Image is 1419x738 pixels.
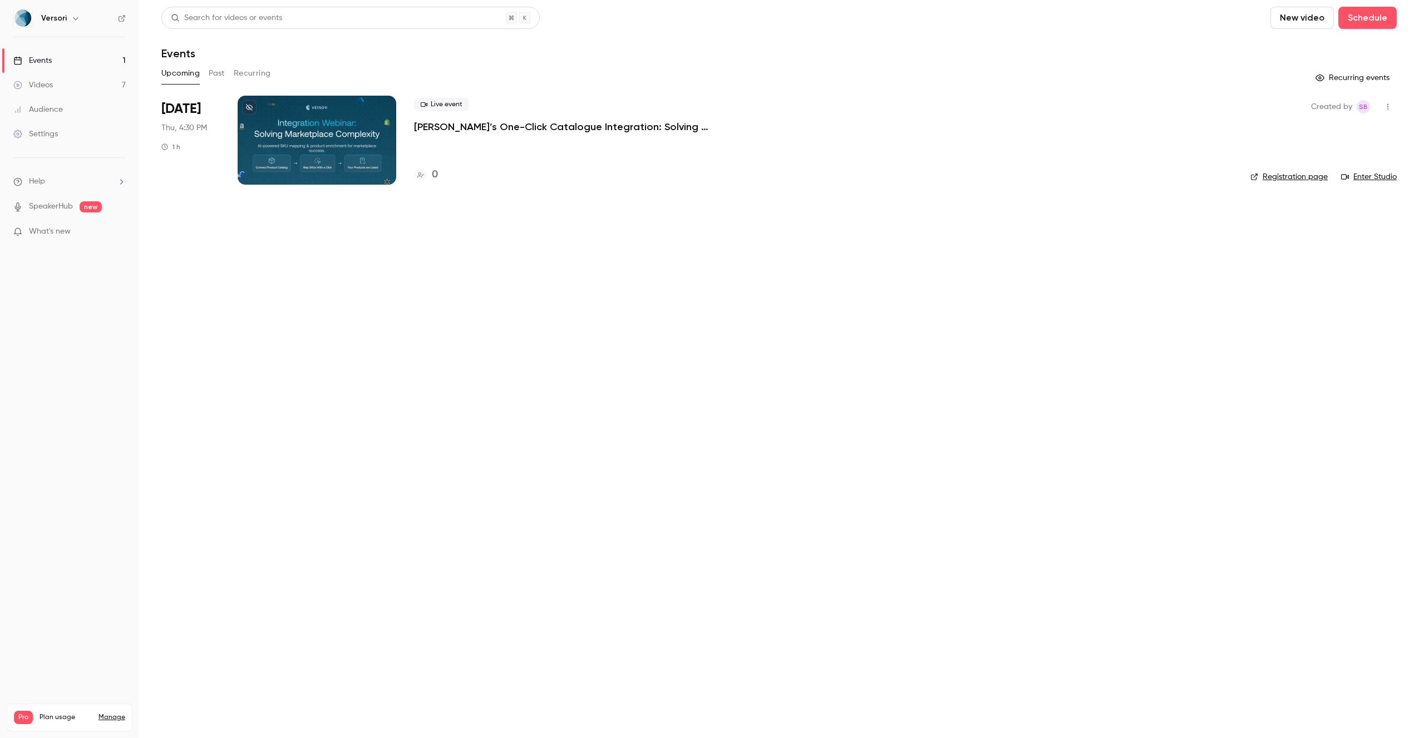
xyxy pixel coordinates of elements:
a: [PERSON_NAME]’s One-Click Catalogue Integration: Solving Marketplace Data Challenges at Scale [414,120,748,133]
iframe: Noticeable Trigger [112,227,126,237]
span: Plan usage [40,713,92,722]
span: Live event [414,98,469,111]
a: Enter Studio [1341,171,1397,182]
span: SB [1359,100,1368,113]
span: Pro [14,711,33,724]
a: 0 [414,167,438,182]
div: 1 h [161,142,180,151]
a: Registration page [1250,171,1328,182]
a: Manage [98,713,125,722]
span: What's new [29,226,71,237]
h1: Events [161,47,195,60]
button: Past [209,65,225,82]
span: [DATE] [161,100,201,118]
button: New video [1270,7,1334,29]
h6: Versori [41,13,67,24]
button: Recurring events [1310,69,1397,87]
div: Sep 11 Thu, 4:30 PM (Europe/London) [161,96,220,185]
div: Audience [13,104,63,115]
h4: 0 [432,167,438,182]
button: Upcoming [161,65,200,82]
span: Thu, 4:30 PM [161,122,207,133]
button: Recurring [234,65,271,82]
li: help-dropdown-opener [13,176,126,187]
div: Videos [13,80,53,91]
img: Versori [14,9,32,27]
div: Settings [13,128,58,140]
span: Help [29,176,45,187]
span: Sophie Burgess [1357,100,1370,113]
button: Schedule [1338,7,1397,29]
a: SpeakerHub [29,201,73,212]
div: Events [13,55,52,66]
div: Search for videos or events [171,12,282,24]
span: Created by [1311,100,1352,113]
span: new [80,201,102,212]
